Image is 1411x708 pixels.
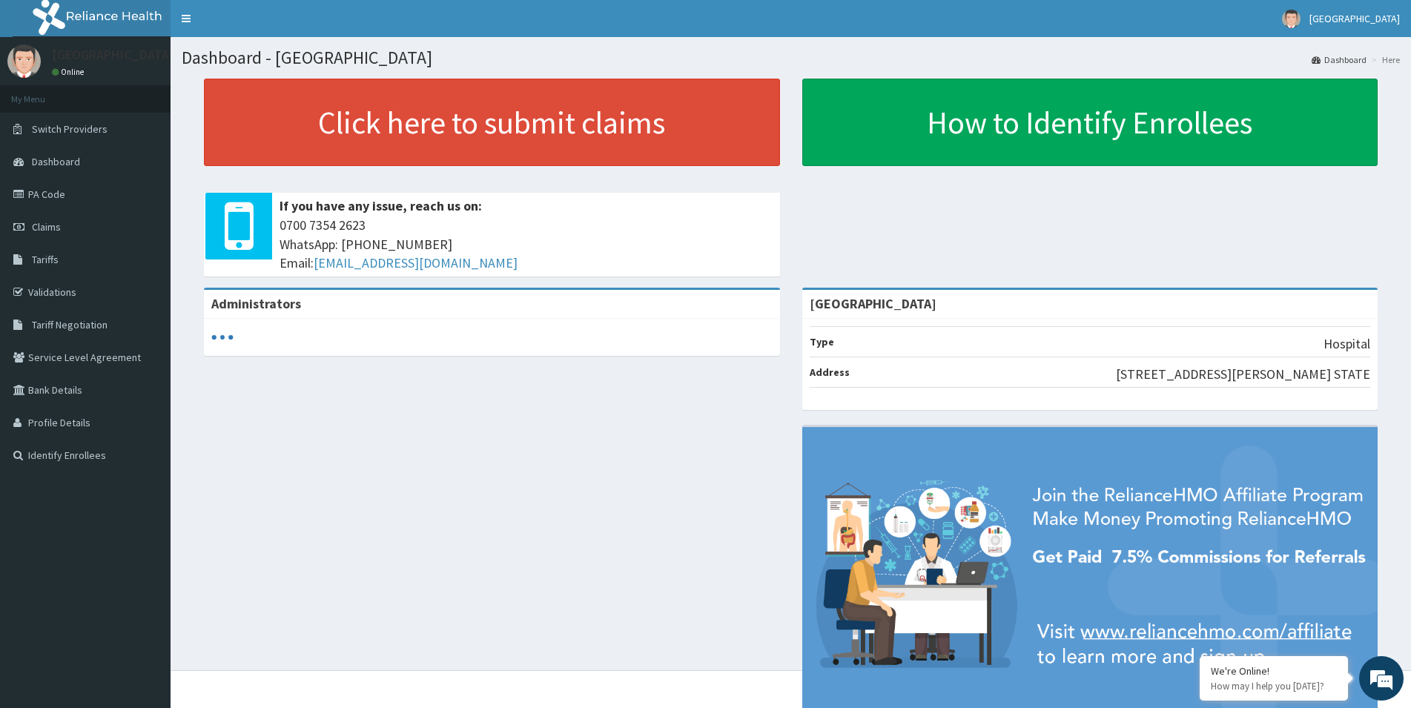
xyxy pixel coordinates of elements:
b: Administrators [211,295,301,312]
li: Here [1368,53,1400,66]
b: If you have any issue, reach us on: [280,197,482,214]
p: Hospital [1324,334,1370,354]
strong: [GEOGRAPHIC_DATA] [810,295,936,312]
svg: audio-loading [211,326,234,348]
h1: Dashboard - [GEOGRAPHIC_DATA] [182,48,1400,67]
img: User Image [1282,10,1301,28]
p: [STREET_ADDRESS][PERSON_NAME] STATE [1116,365,1370,384]
b: Address [810,365,850,379]
a: Dashboard [1312,53,1367,66]
a: Click here to submit claims [204,79,780,166]
span: Switch Providers [32,122,108,136]
span: Tariffs [32,253,59,266]
p: How may I help you today? [1211,680,1337,692]
a: Online [52,67,87,77]
img: User Image [7,44,41,78]
a: [EMAIL_ADDRESS][DOMAIN_NAME] [314,254,518,271]
b: Type [810,335,834,348]
div: We're Online! [1211,664,1337,678]
a: How to Identify Enrollees [802,79,1378,166]
span: [GEOGRAPHIC_DATA] [1309,12,1400,25]
p: [GEOGRAPHIC_DATA] [52,48,174,62]
span: 0700 7354 2623 WhatsApp: [PHONE_NUMBER] Email: [280,216,773,273]
span: Dashboard [32,155,80,168]
span: Claims [32,220,61,234]
span: Tariff Negotiation [32,318,108,331]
